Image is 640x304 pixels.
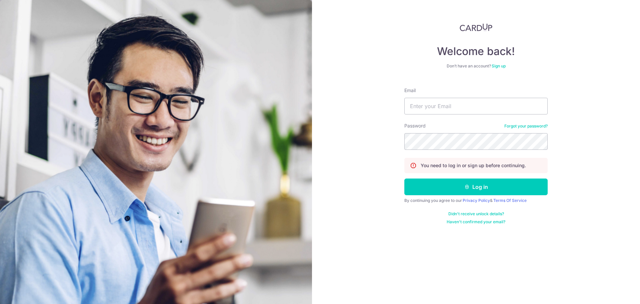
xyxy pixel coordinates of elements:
a: Sign up [492,63,506,68]
div: By continuing you agree to our & [404,198,548,203]
p: You need to log in or sign up before continuing. [421,162,526,169]
a: Haven't confirmed your email? [447,219,505,225]
label: Password [404,122,426,129]
label: Email [404,87,416,94]
h4: Welcome back! [404,45,548,58]
div: Don’t have an account? [404,63,548,69]
img: CardUp Logo [460,23,492,31]
a: Forgot your password? [504,123,548,129]
a: Terms Of Service [493,198,527,203]
input: Enter your Email [404,98,548,114]
a: Didn't receive unlock details? [448,211,504,217]
button: Log in [404,179,548,195]
a: Privacy Policy [463,198,490,203]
